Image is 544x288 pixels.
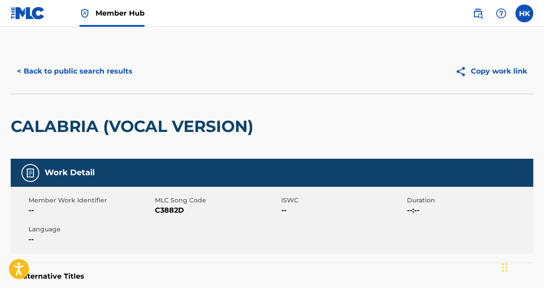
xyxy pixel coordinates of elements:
[407,205,531,216] span: --:--
[499,245,544,288] div: Chat-widget
[455,66,471,77] img: Copy work link
[11,116,258,136] h2: CALABRIA (VOCAL VERSION)
[281,196,405,205] span: ISWC
[96,8,145,18] span: Member Hub
[25,168,36,178] img: Work Detail
[492,4,510,22] div: Help
[473,8,483,19] img: search
[155,205,279,216] span: C3882D
[449,60,533,82] button: Copy work link
[79,8,90,19] img: Top Rightsholder
[11,7,45,20] img: MLC Logo
[469,4,487,22] a: Public Search
[519,173,544,244] iframe: Resource Center
[407,196,531,205] span: Duration
[155,196,279,205] span: MLC Song Code
[29,205,153,216] span: --
[45,168,95,178] h5: Work Detail
[29,196,153,205] span: Member Work Identifier
[20,272,524,281] h5: Alternative Titles
[502,254,507,281] div: Træk
[29,234,153,245] span: --
[515,4,533,22] div: User Menu
[11,60,139,82] button: < Back to public search results
[496,8,507,19] img: help
[281,205,405,216] span: --
[29,225,153,234] span: Language
[499,245,544,288] iframe: Chat Widget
